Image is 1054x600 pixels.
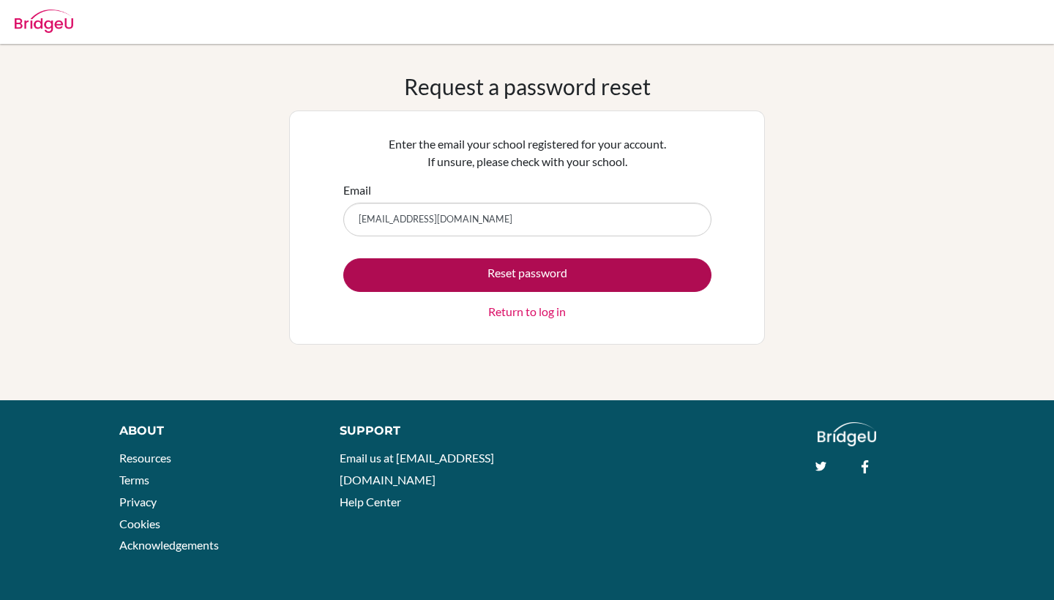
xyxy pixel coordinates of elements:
[343,258,711,292] button: Reset password
[119,422,307,440] div: About
[818,422,877,446] img: logo_white@2x-f4f0deed5e89b7ecb1c2cc34c3e3d731f90f0f143d5ea2071677605dd97b5244.png
[340,422,512,440] div: Support
[119,451,171,465] a: Resources
[15,10,73,33] img: Bridge-U
[343,181,371,199] label: Email
[340,495,401,509] a: Help Center
[343,135,711,170] p: Enter the email your school registered for your account. If unsure, please check with your school.
[488,303,566,320] a: Return to log in
[119,473,149,487] a: Terms
[119,517,160,530] a: Cookies
[119,538,219,552] a: Acknowledgements
[119,495,157,509] a: Privacy
[340,451,494,487] a: Email us at [EMAIL_ADDRESS][DOMAIN_NAME]
[404,73,651,100] h1: Request a password reset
